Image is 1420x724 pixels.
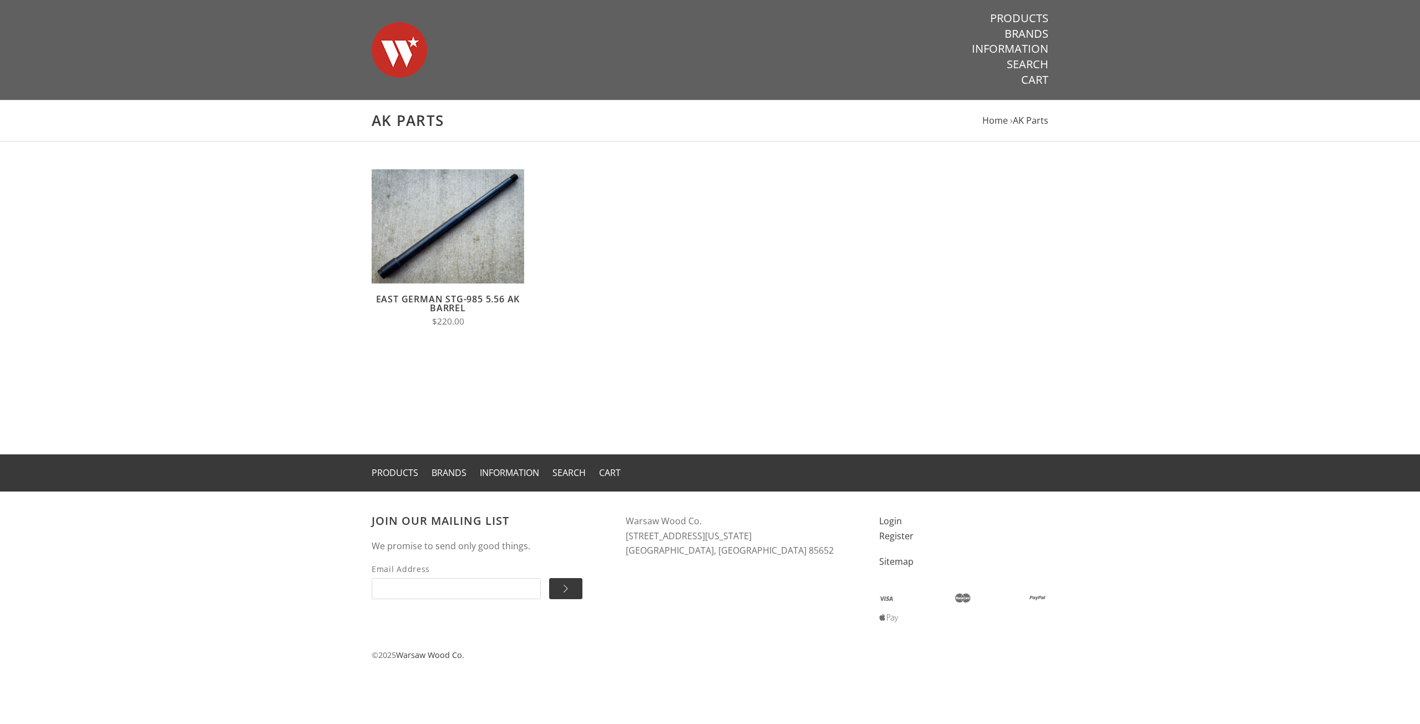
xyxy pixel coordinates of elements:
a: Login [879,515,902,527]
a: Cart [599,467,621,479]
a: Brands [432,467,466,479]
a: Sitemap [879,555,914,568]
img: East German STG-985 5.56 AK Barrel [372,169,524,283]
address: Warsaw Wood Co. [STREET_ADDRESS][US_STATE] [GEOGRAPHIC_DATA], [GEOGRAPHIC_DATA] 85652 [626,514,858,558]
a: AK Parts [1013,114,1048,126]
a: Register [879,530,914,542]
h1: AK Parts [372,112,1048,130]
li: › [1010,113,1048,128]
span: $220.00 [432,316,464,327]
a: Search [1007,57,1048,72]
a: East German STG-985 5.56 AK Barrel [376,293,520,314]
input:  [549,578,582,599]
img: Warsaw Wood Co. [372,11,427,89]
a: Warsaw Wood Co. [396,650,464,660]
p: We promise to send only good things. [372,539,603,554]
a: Search [552,467,586,479]
h3: Join our mailing list [372,514,603,528]
a: Products [990,11,1048,26]
a: Information [480,467,539,479]
a: Brands [1005,27,1048,41]
a: Home [982,114,1008,126]
a: Information [972,42,1048,56]
span: Email Address [372,563,541,575]
a: Cart [1021,73,1048,87]
a: Products [372,467,418,479]
p: © 2025 [372,649,1048,662]
input: Email Address [372,578,541,599]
